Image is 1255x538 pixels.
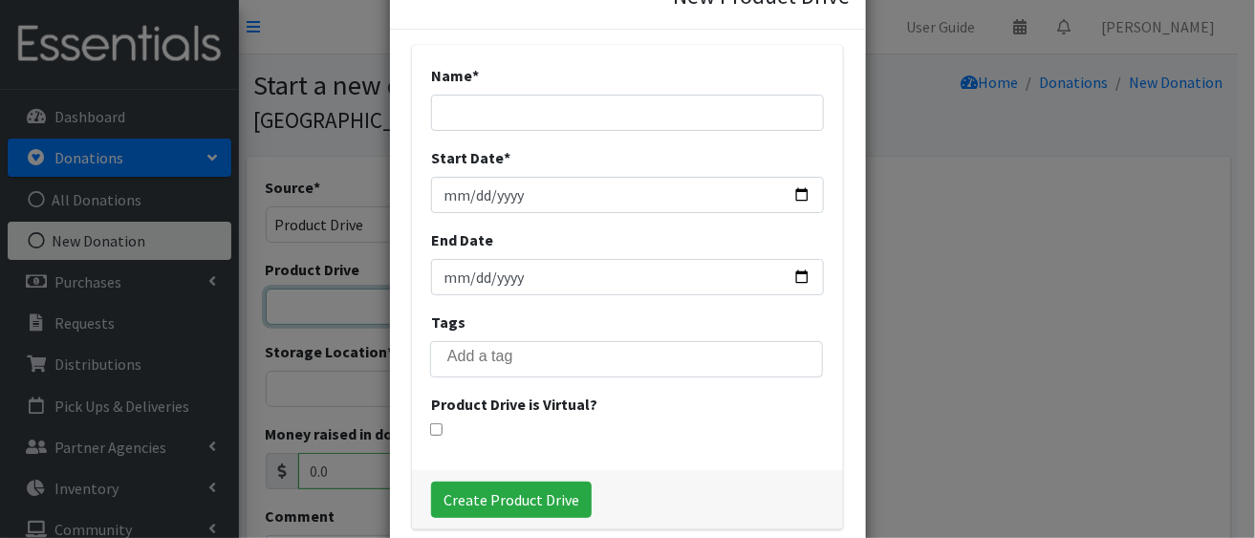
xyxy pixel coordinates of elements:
[447,348,833,365] input: Add a tag
[431,64,479,87] label: Name
[431,146,510,169] label: Start Date
[431,311,465,334] label: Tags
[472,66,479,85] abbr: required
[431,482,592,518] input: Create Product Drive
[431,228,493,251] label: End Date
[504,148,510,167] abbr: required
[431,393,597,416] label: Product Drive is Virtual?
